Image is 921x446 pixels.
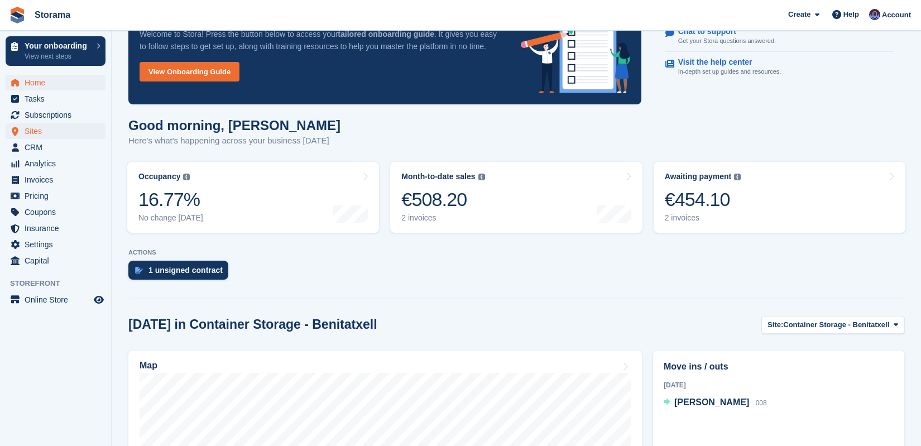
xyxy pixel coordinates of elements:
div: 2 invoices [401,213,485,223]
p: Get your Stora questions answered. [678,36,776,46]
span: Capital [25,253,92,268]
span: Container Storage - Benitatxell [783,319,889,330]
a: menu [6,292,105,308]
a: 1 unsigned contract [128,261,234,285]
a: View Onboarding Guide [140,62,239,81]
strong: tailored onboarding guide [338,30,434,39]
p: View next steps [25,51,91,61]
img: Hannah Fordham [869,9,880,20]
h1: Good morning, [PERSON_NAME] [128,118,340,133]
span: Home [25,75,92,90]
a: menu [6,91,105,107]
div: 1 unsigned contract [148,266,223,275]
span: Pricing [25,188,92,204]
span: Storefront [10,278,111,289]
span: [PERSON_NAME] [674,397,749,407]
span: CRM [25,140,92,155]
a: Chat to support Get your Stora questions answered. [665,21,894,52]
a: menu [6,107,105,123]
a: menu [6,172,105,188]
span: Account [882,9,911,21]
a: menu [6,253,105,268]
span: Invoices [25,172,92,188]
img: onboarding-info-6c161a55d2c0e0a8cae90662b2fe09162a5109e8cc188191df67fb4f79e88e88.svg [521,9,630,93]
p: In-depth set up guides and resources. [678,67,781,76]
img: icon-info-grey-7440780725fd019a000dd9b08b2336e03edf1995a4989e88bcd33f0948082b44.svg [734,174,741,180]
p: Your onboarding [25,42,91,50]
div: 2 invoices [665,213,741,223]
span: Help [843,9,859,20]
a: menu [6,140,105,155]
span: Settings [25,237,92,252]
p: Welcome to Stora! Press the button below to access your . It gives you easy to follow steps to ge... [140,28,503,52]
a: Storama [30,6,75,24]
div: Month-to-date sales [401,172,475,181]
div: €454.10 [665,188,741,211]
span: Tasks [25,91,92,107]
h2: Move ins / outs [664,360,894,373]
div: Awaiting payment [665,172,732,181]
span: Create [788,9,810,20]
a: menu [6,75,105,90]
a: Your onboarding View next steps [6,36,105,66]
button: Site: Container Storage - Benitatxell [761,316,904,334]
p: Visit the help center [678,57,773,67]
div: No change [DATE] [138,213,203,223]
div: 16.77% [138,188,203,211]
div: [DATE] [664,380,894,390]
div: €508.20 [401,188,485,211]
span: 008 [756,399,767,407]
a: Occupancy 16.77% No change [DATE] [127,162,379,233]
a: Awaiting payment €454.10 2 invoices [654,162,905,233]
span: Sites [25,123,92,139]
a: menu [6,123,105,139]
a: Visit the help center In-depth set up guides and resources. [665,52,894,82]
p: Here's what's happening across your business [DATE] [128,135,340,147]
img: icon-info-grey-7440780725fd019a000dd9b08b2336e03edf1995a4989e88bcd33f0948082b44.svg [478,174,485,180]
span: Insurance [25,220,92,236]
a: menu [6,156,105,171]
a: menu [6,204,105,220]
span: Subscriptions [25,107,92,123]
span: Site: [768,319,783,330]
a: Month-to-date sales €508.20 2 invoices [390,162,642,233]
h2: [DATE] in Container Storage - Benitatxell [128,317,377,332]
img: contract_signature_icon-13c848040528278c33f63329250d36e43548de30e8caae1d1a13099fd9432cc5.svg [135,267,143,274]
span: Coupons [25,204,92,220]
p: Chat to support [678,27,767,36]
a: [PERSON_NAME] 008 [664,396,767,410]
span: Analytics [25,156,92,171]
span: Online Store [25,292,92,308]
a: menu [6,237,105,252]
img: icon-info-grey-7440780725fd019a000dd9b08b2336e03edf1995a4989e88bcd33f0948082b44.svg [183,174,190,180]
h2: Map [140,361,157,371]
a: menu [6,220,105,236]
p: ACTIONS [128,249,904,256]
div: Occupancy [138,172,180,181]
a: menu [6,188,105,204]
a: Preview store [92,293,105,306]
img: stora-icon-8386f47178a22dfd0bd8f6a31ec36ba5ce8667c1dd55bd0f319d3a0aa187defe.svg [9,7,26,23]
